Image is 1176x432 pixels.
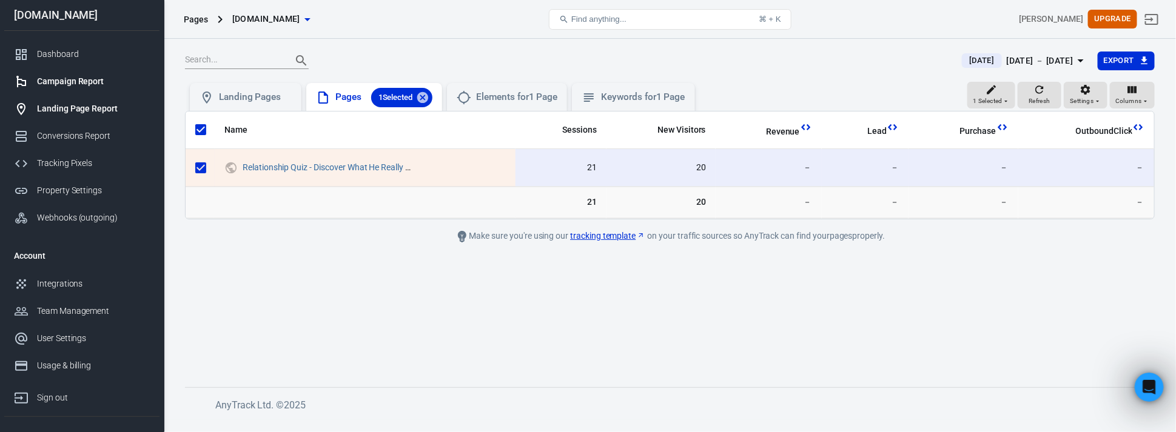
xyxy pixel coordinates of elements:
div: Team Management [37,305,150,317]
li: Account [4,241,160,270]
div: Pages [184,13,208,25]
div: Account id: e7bbBimc [1019,13,1083,25]
a: Sign out [1137,5,1166,34]
span: － [725,162,812,174]
span: Purchase [960,125,996,138]
button: Upgrade [1088,10,1137,28]
svg: This column is calculated from AnyTrack real-time data [1132,121,1144,133]
span: Name [224,124,247,136]
button: Export [1098,52,1155,70]
span: Refresh [1029,96,1050,107]
button: Search [287,46,316,75]
div: Conversions Report [37,130,150,142]
span: Sessions [546,124,597,136]
span: 20 [616,162,706,174]
div: Integrations [37,277,150,290]
a: Landing Page Report [4,95,160,122]
span: OutboundClick [1076,125,1132,138]
a: Conversions Report [4,122,160,150]
span: Revenue [766,126,800,138]
span: 21 [525,196,597,208]
span: 21 [525,162,597,174]
span: Lead [852,125,887,138]
span: Find anything... [571,15,627,24]
div: Make sure you're using our on your traffic sources so AnyTrack can find your pages properly. [397,229,943,244]
span: Name [224,124,263,136]
span: 1 Selected [371,91,420,104]
button: Refresh [1018,82,1061,108]
span: Purchase [944,125,996,138]
div: Dashboard [37,48,150,61]
span: Total revenue calculated by AnyTrack. [750,124,800,139]
div: Sign out [37,391,150,404]
span: Columns [1115,96,1142,107]
a: Property Settings [4,177,160,204]
a: Dashboard [4,41,160,68]
button: [DATE][DATE] － [DATE] [952,51,1097,71]
span: [DATE] [964,55,999,67]
a: Tracking Pixels [4,150,160,177]
svg: This column is calculated from AnyTrack real-time data [996,121,1009,133]
button: [DOMAIN_NAME] [227,8,315,30]
button: Columns [1110,82,1155,108]
div: Webhooks (outgoing) [37,211,150,224]
span: Lead [868,125,887,138]
span: － [725,196,812,208]
div: Landing Pages [219,91,292,104]
a: Integrations [4,270,160,297]
h6: AnyTrack Ltd. © 2025 [215,397,1125,413]
svg: This column is calculated from AnyTrack real-time data [887,121,899,133]
span: New Visitors [657,124,706,136]
div: Usage & billing [37,359,150,372]
span: － [918,162,1008,174]
div: Keywords for 1 Page [601,91,685,104]
div: Elements for 1 Page [476,91,557,104]
button: Settings [1064,82,1107,108]
a: Webhooks (outgoing) [4,204,160,231]
div: Pages [335,88,432,107]
span: quizforlove.xyz [232,12,300,27]
div: scrollable content [186,111,1154,219]
span: － [918,196,1008,208]
button: Find anything...⌘ + K [549,9,791,30]
a: Usage & billing [4,352,160,379]
span: Settings [1070,96,1094,107]
span: 1 Selected [973,96,1003,107]
svg: UTM & Web Traffic [224,161,238,175]
span: OutboundClick [1060,125,1132,138]
span: Total revenue calculated by AnyTrack. [766,124,800,139]
div: [DOMAIN_NAME] [4,10,160,21]
a: Campaign Report [4,68,160,95]
a: User Settings [4,325,160,352]
a: Relationship Quiz - Discover What He Really Wants [243,162,429,172]
span: － [832,196,899,208]
div: Campaign Report [37,75,150,88]
span: － [832,162,899,174]
span: New Visitors [642,124,706,136]
div: [DATE] － [DATE] [1007,53,1074,68]
div: 1Selected [371,88,433,107]
span: Sessions [562,124,597,136]
input: Search... [185,53,282,68]
button: 1 Selected [967,82,1015,108]
iframe: Intercom live chat [1135,373,1164,402]
span: 20 [616,196,706,208]
div: User Settings [37,332,150,345]
a: tracking template [570,230,645,242]
div: Property Settings [37,184,150,197]
a: Sign out [4,379,160,411]
span: － [1028,162,1144,174]
span: － [1028,196,1144,208]
a: Team Management [4,297,160,325]
div: Landing Page Report [37,102,150,115]
div: Tracking Pixels [37,157,150,170]
svg: This column is calculated from AnyTrack real-time data [800,121,812,133]
div: ⌘ + K [759,15,781,24]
